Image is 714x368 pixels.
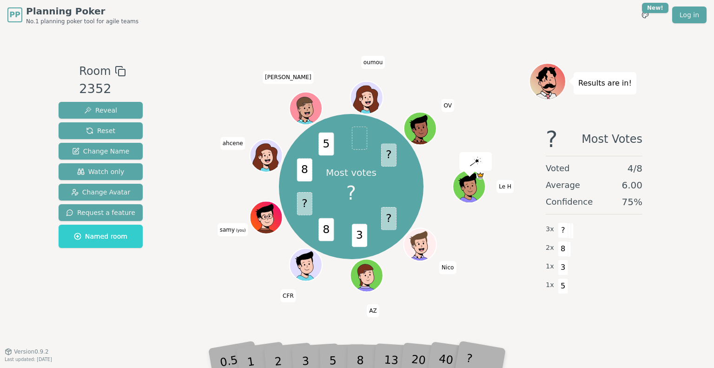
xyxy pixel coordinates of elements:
button: Version0.9.2 [5,348,49,355]
span: Click to change your name [263,71,314,84]
span: (you) [235,228,246,233]
span: Last updated: [DATE] [5,357,52,362]
button: Change Name [59,143,143,160]
span: 8 [297,158,312,181]
span: ? [381,207,397,230]
span: Named room [74,232,127,241]
button: Watch only [59,163,143,180]
span: Confidence [546,195,593,208]
span: 3 [558,260,569,275]
span: Click to change your name [280,289,296,302]
span: Voted [546,162,570,175]
span: Click to change your name [496,180,514,193]
button: Reveal [59,102,143,119]
span: Click to change your name [367,304,379,317]
span: 6.00 [621,179,642,192]
span: Click to change your name [220,137,245,150]
span: ? [346,179,356,207]
button: Change Avatar [59,184,143,201]
span: 8 [319,218,334,241]
p: Most votes [326,166,377,179]
button: New! [637,7,654,23]
span: ? [558,222,569,238]
button: Request a feature [59,204,143,221]
span: No.1 planning poker tool for agile teams [26,18,139,25]
span: 1 x [546,261,554,272]
span: ? [297,192,312,215]
a: Log in [672,7,707,23]
span: Click to change your name [441,99,454,112]
span: 4 / 8 [628,162,642,175]
p: Results are in! [578,77,632,90]
span: Version 0.9.2 [14,348,49,355]
span: Request a feature [66,208,135,217]
span: Most Votes [582,128,642,150]
button: Click to change your avatar [251,202,282,233]
img: reveal [470,157,482,166]
span: 3 x [546,224,554,234]
span: 2 x [546,243,554,253]
span: Click to change your name [439,261,456,274]
span: Le H is the host [476,171,485,180]
button: Reset [59,122,143,139]
span: 8 [558,241,569,257]
span: Change Avatar [71,187,131,197]
button: Named room [59,225,143,248]
span: Change Name [72,147,129,156]
span: 75 % [622,195,642,208]
span: 1 x [546,280,554,290]
a: PPPlanning PokerNo.1 planning poker tool for agile teams [7,5,139,25]
span: Reveal [84,106,117,115]
span: Planning Poker [26,5,139,18]
div: 2352 [79,80,126,99]
span: Click to change your name [361,56,385,69]
span: 5 [558,278,569,294]
span: ? [546,128,557,150]
span: Reset [86,126,115,135]
span: 5 [319,132,334,155]
span: PP [9,9,20,20]
span: 3 [352,224,367,247]
span: Average [546,179,580,192]
span: Room [79,63,111,80]
div: New! [642,3,668,13]
span: Watch only [77,167,125,176]
span: Click to change your name [218,223,248,236]
span: ? [381,143,397,167]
